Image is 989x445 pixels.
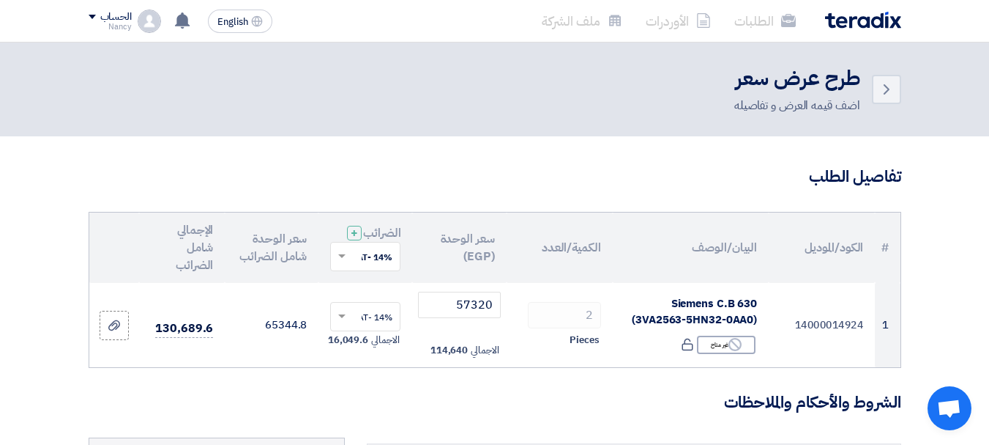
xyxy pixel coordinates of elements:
img: Teradix logo [825,12,901,29]
th: سعر الوحدة (EGP) [412,213,506,283]
th: الإجمالي شامل الضرائب [139,213,225,283]
td: 65344.8 [225,283,318,368]
th: الكود/الموديل [769,213,875,283]
td: 1 [875,283,900,368]
div: الحساب [100,11,132,23]
span: English [217,17,248,27]
td: 14000014924 [769,283,875,368]
div: اضف قيمه العرض و تفاصيله [734,97,860,114]
span: 130,689.6 [155,320,213,338]
th: الضرائب [318,213,412,283]
th: سعر الوحدة شامل الضرائب [225,213,318,283]
th: الكمية/العدد [507,213,613,283]
span: Siemens C.B 630 (3VA2563-5HN32-0AA0) [632,295,757,328]
h2: طرح عرض سعر [734,65,860,93]
span: 114,640 [430,343,468,358]
div: Nancy [89,23,132,31]
th: # [875,213,900,283]
div: غير متاح [697,336,755,354]
span: + [351,224,358,242]
div: دردشة مفتوحة [928,386,971,430]
button: English [208,10,272,33]
span: 16,049.6 [328,333,368,347]
input: أدخل سعر الوحدة [418,292,500,318]
input: RFQ_STEP1.ITEMS.2.AMOUNT_TITLE [528,302,601,328]
span: الاجمالي [371,333,399,347]
th: البيان/الوصف [613,213,769,283]
span: Pieces [570,333,599,347]
h3: تفاصيل الطلب [89,166,901,188]
h3: الشروط والأحكام والملاحظات [89,391,901,414]
span: الاجمالي [471,343,499,358]
ng-select: VAT [330,302,400,331]
img: profile_test.png [138,10,161,33]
